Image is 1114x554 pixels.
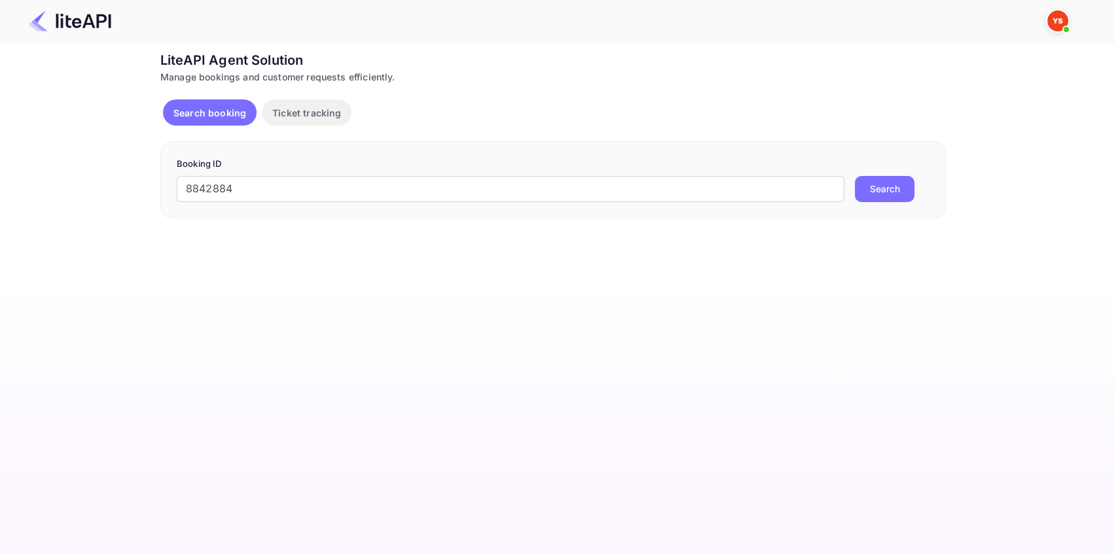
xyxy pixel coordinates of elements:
[1047,10,1068,31] img: Yandex Support
[272,106,341,120] p: Ticket tracking
[855,176,914,202] button: Search
[29,10,111,31] img: LiteAPI Logo
[160,50,946,70] div: LiteAPI Agent Solution
[173,106,246,120] p: Search booking
[160,70,946,84] div: Manage bookings and customer requests efficiently.
[177,158,929,171] p: Booking ID
[177,176,844,202] input: Enter Booking ID (e.g., 63782194)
